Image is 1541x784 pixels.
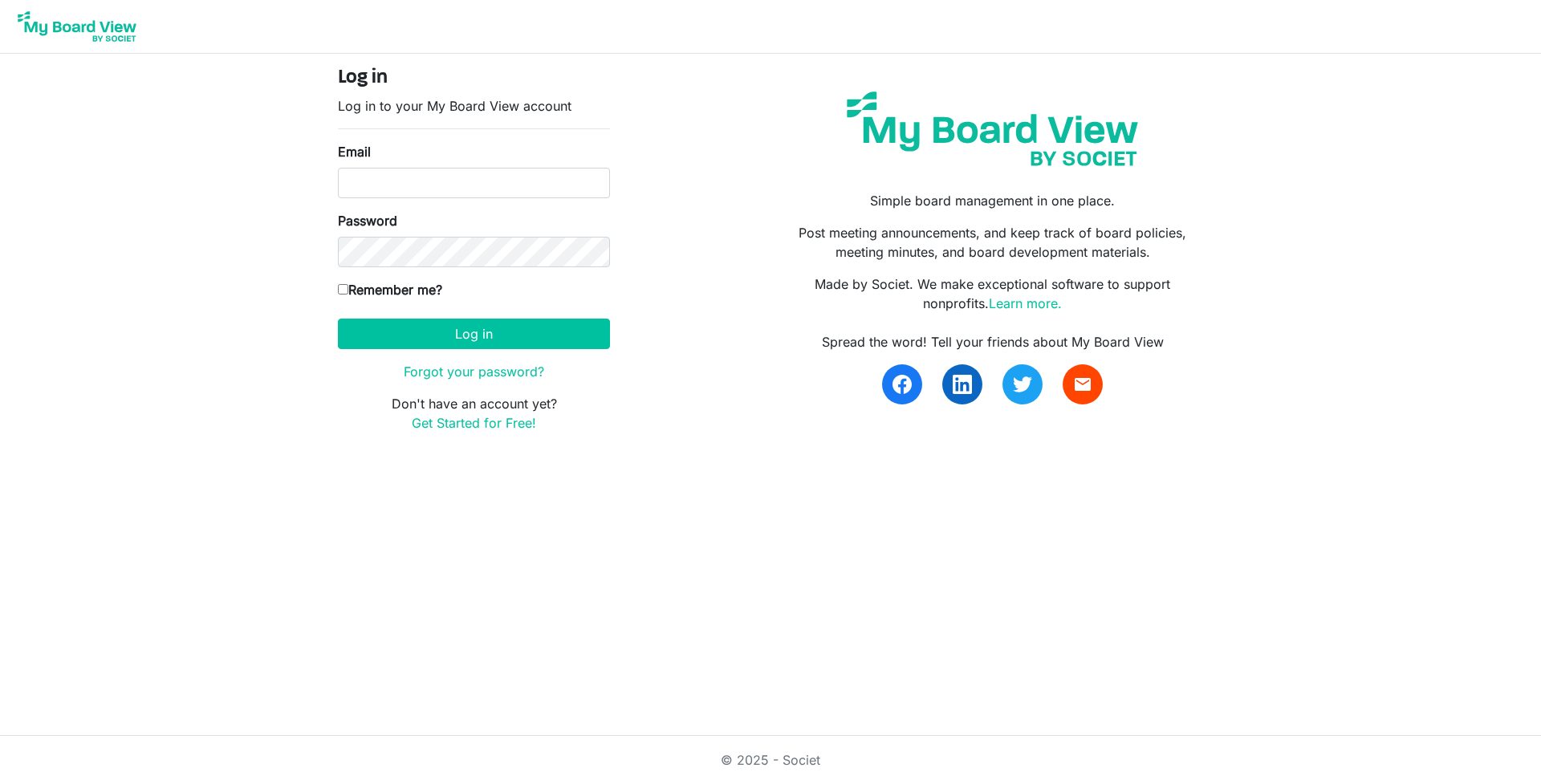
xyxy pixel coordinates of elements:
p: Made by Societ. We make exceptional software to support nonprofits. [783,274,1203,313]
a: email [1063,364,1103,404]
p: Post meeting announcements, and keep track of board policies, meeting minutes, and board developm... [783,223,1203,262]
input: Remember me? [338,284,348,295]
a: © 2025 - Societ [721,752,820,768]
img: twitter.svg [1013,375,1032,394]
label: Email [338,142,371,161]
p: Don't have an account yet? [338,394,610,433]
img: linkedin.svg [953,375,972,394]
img: My Board View Logo [13,6,141,47]
a: Forgot your password? [404,364,544,380]
span: email [1073,375,1092,394]
p: Simple board management in one place. [783,191,1203,210]
label: Password [338,211,397,230]
button: Log in [338,319,610,349]
p: Log in to your My Board View account [338,96,610,116]
a: Get Started for Free! [412,415,536,431]
img: facebook.svg [892,375,912,394]
label: Remember me? [338,280,442,299]
img: my-board-view-societ.svg [835,79,1150,178]
div: Spread the word! Tell your friends about My Board View [783,332,1203,351]
h4: Log in [338,67,610,90]
a: Learn more. [989,295,1062,311]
